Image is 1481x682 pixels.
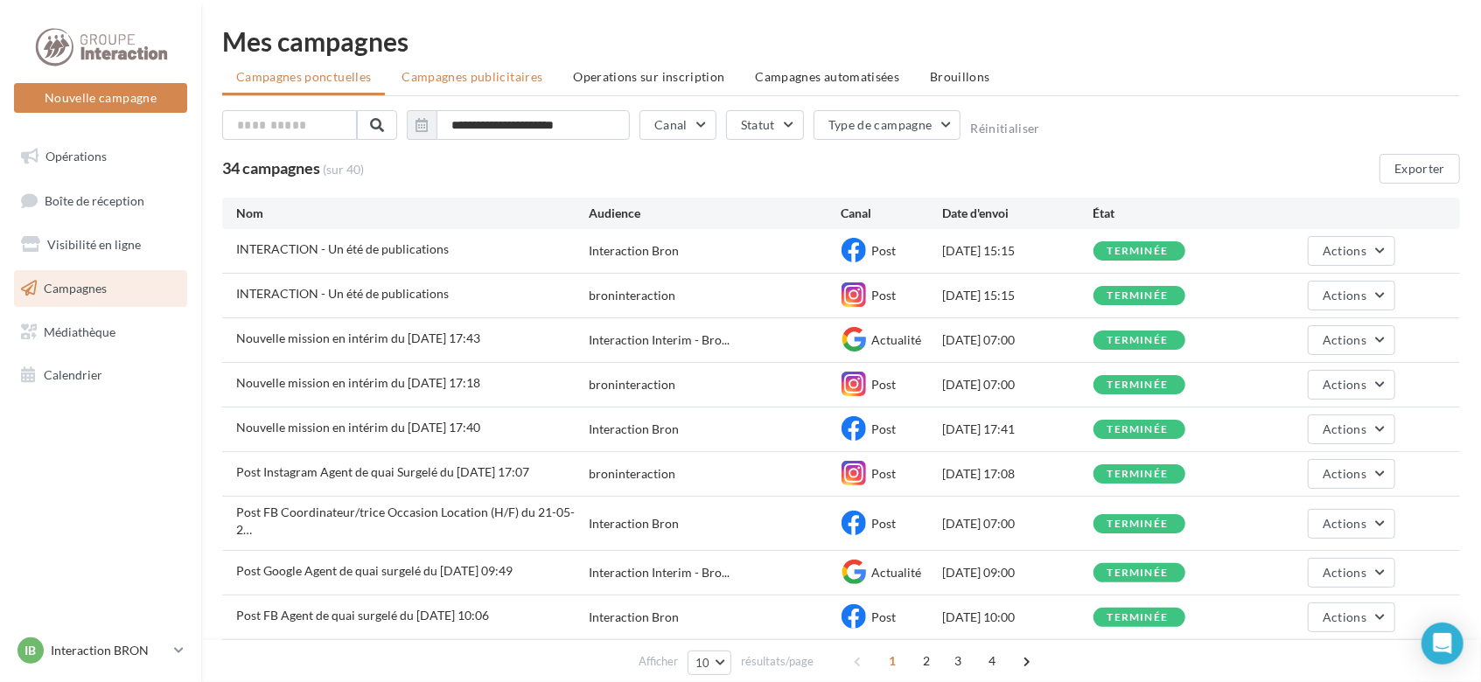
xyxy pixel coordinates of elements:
span: Brouillons [930,69,990,84]
div: État [1093,205,1245,222]
span: Interaction Interim - Bro... [589,331,730,349]
div: Nom [236,205,589,222]
button: Actions [1308,414,1395,444]
div: terminée [1107,335,1169,346]
div: [DATE] 07:00 [942,331,1093,349]
button: Actions [1308,325,1395,355]
a: Visibilité en ligne [10,226,191,263]
div: terminée [1107,612,1169,623]
span: Opérations [45,149,107,164]
div: terminée [1107,290,1169,302]
a: Boîte de réception [10,182,191,219]
div: terminée [1107,246,1169,257]
button: Canal [639,110,716,140]
a: IB Interaction BRON [14,634,187,667]
span: Post Instagram Agent de quai Surgelé du 04-06-2025 17:07 [236,464,529,479]
div: Interaction Bron [589,421,679,438]
span: Campagnes [44,281,107,296]
button: Exporter [1380,154,1460,184]
span: (sur 40) [323,161,364,178]
a: Campagnes [10,270,191,307]
span: Nouvelle mission en intérim du 04-06-2025 17:18 [236,375,480,390]
div: Interaction Bron [589,242,679,260]
button: Actions [1308,602,1395,632]
span: Post [872,377,897,392]
span: 3 [944,647,972,675]
span: Actions [1323,466,1366,481]
span: résultats/page [741,653,814,670]
div: broninteraction [589,465,675,483]
div: terminée [1107,379,1169,391]
span: Interaction Interim - Bro... [589,564,730,581]
span: Post FB Coordinateur/trice Occasion Location (H/F) du 21-05-2025 17:38 [236,505,575,537]
span: Campagnes automatisées [756,69,900,84]
button: Statut [726,110,804,140]
a: Médiathèque [10,314,191,351]
span: Post FB Agent de quai surgelé du 22-05-2025 10:06 [236,608,489,623]
span: Afficher [639,653,678,670]
span: Médiathèque [44,324,115,338]
span: Actions [1323,421,1366,436]
div: Open Intercom Messenger [1422,623,1464,665]
button: Actions [1308,558,1395,588]
div: [DATE] 15:15 [942,287,1093,304]
span: Actions [1323,243,1366,258]
button: Actions [1308,370,1395,400]
span: Actions [1323,377,1366,392]
span: Actions [1323,288,1366,303]
div: broninteraction [589,376,675,393]
span: Actions [1323,516,1366,531]
div: Interaction Bron [589,609,679,626]
div: [DATE] 09:00 [942,564,1093,581]
div: [DATE] 15:15 [942,242,1093,260]
div: [DATE] 10:00 [942,609,1093,626]
div: [DATE] 07:00 [942,515,1093,532]
p: Interaction BRON [51,642,167,659]
span: Actualité [872,565,922,580]
button: Actions [1308,459,1395,489]
span: 1 [878,647,906,675]
span: Post [872,609,897,624]
span: Actualité [872,332,922,347]
div: [DATE] 07:00 [942,376,1093,393]
span: Nouvelle mission en intérim du 04-06-2025 17:40 [236,420,480,435]
span: Campagnes publicitaires [402,69,542,84]
button: 10 [688,651,732,675]
button: Actions [1308,281,1395,310]
button: Type de campagne [814,110,961,140]
div: Date d'envoi [942,205,1093,222]
span: Post [872,516,897,531]
div: terminée [1107,469,1169,480]
div: broninteraction [589,287,675,304]
div: Interaction Bron [589,515,679,532]
span: Post [872,243,897,258]
span: Post Google Agent de quai surgelé du 22-05-2025 09:49 [236,563,513,578]
div: [DATE] 17:08 [942,465,1093,483]
span: Post [872,288,897,303]
span: Calendrier [44,367,102,382]
span: Actions [1323,609,1366,624]
div: terminée [1107,567,1169,579]
span: Operations sur inscription [573,69,724,84]
div: Canal [842,205,942,222]
span: Post [872,421,897,436]
div: Mes campagnes [222,28,1460,54]
a: Calendrier [10,357,191,393]
span: Nouvelle mission en intérim du 04-06-2025 17:43 [236,331,480,345]
button: Actions [1308,509,1395,539]
span: Boîte de réception [45,192,144,207]
button: Réinitialiser [970,122,1040,136]
a: Opérations [10,138,191,175]
span: 10 [695,656,710,670]
span: 34 campagnes [222,158,320,177]
button: Nouvelle campagne [14,83,187,113]
div: terminée [1107,424,1169,435]
span: Visibilité en ligne [47,237,141,252]
span: 4 [978,647,1006,675]
div: Audience [589,205,841,222]
span: INTERACTION - Un été de publications [236,241,449,256]
button: Actions [1308,236,1395,266]
span: IB [25,642,37,659]
div: [DATE] 17:41 [942,421,1093,438]
div: terminée [1107,518,1169,530]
